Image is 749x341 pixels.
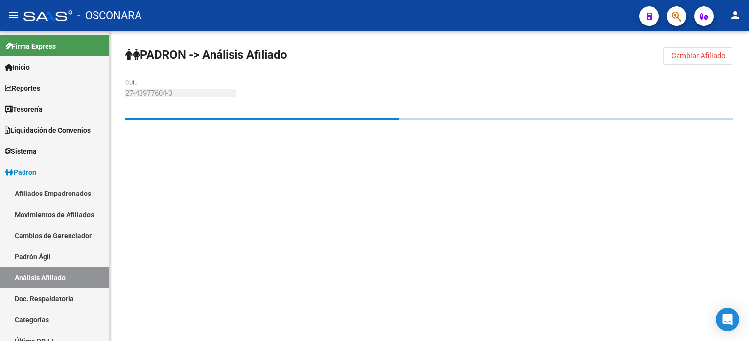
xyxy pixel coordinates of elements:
span: Inicio [5,62,30,73]
span: Firma Express [5,41,56,51]
span: Padrón [5,167,36,178]
button: Cambiar Afiliado [663,47,733,65]
span: Liquidación de Convenios [5,125,91,136]
span: Sistema [5,146,37,157]
mat-icon: menu [8,9,20,21]
strong: PADRON -> Análisis Afiliado [125,48,287,62]
span: Tesorería [5,104,43,115]
span: Reportes [5,83,40,94]
mat-icon: person [729,9,741,21]
span: Cambiar Afiliado [671,51,726,60]
span: - OSCONARA [77,5,141,26]
div: Open Intercom Messenger [716,308,739,331]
